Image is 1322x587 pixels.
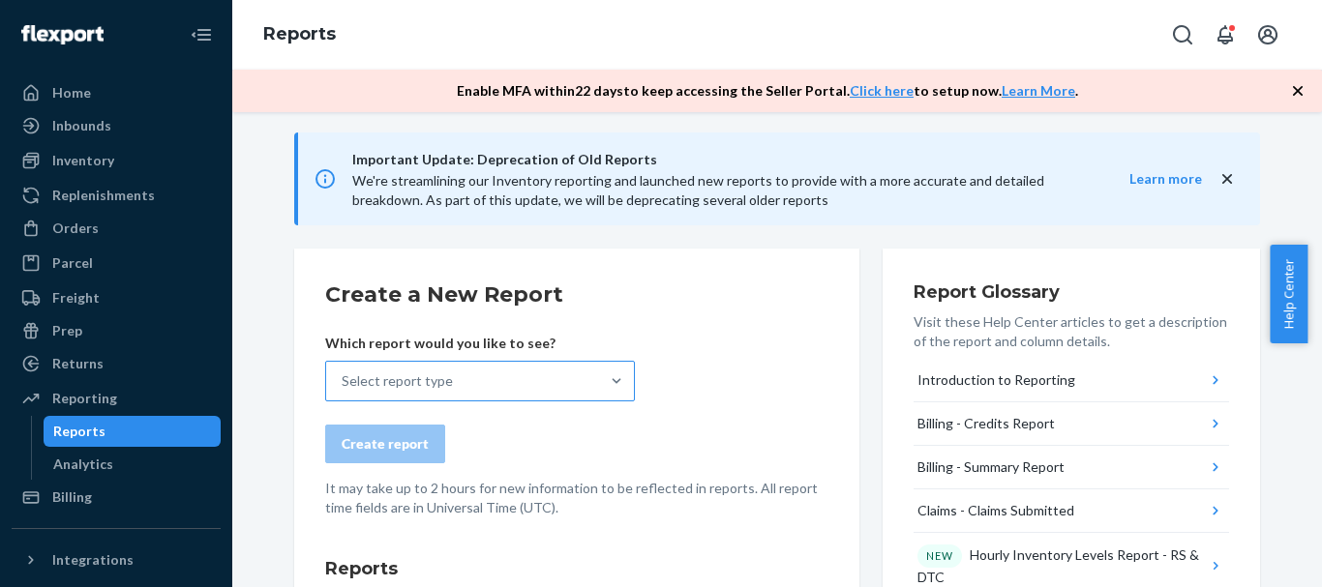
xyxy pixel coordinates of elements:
a: Parcel [12,248,221,279]
div: Analytics [53,455,113,474]
a: Reporting [12,383,221,414]
a: Returns [12,348,221,379]
a: Billing [12,482,221,513]
h3: Report Glossary [914,279,1229,305]
a: Freight [12,282,221,313]
a: Prep [12,315,221,346]
div: Reports [53,422,105,441]
div: Home [52,83,91,103]
a: Inventory [12,145,221,176]
p: Which report would you like to see? [325,334,635,353]
div: Prep [52,321,82,340]
a: Reports [44,416,222,447]
span: We're streamlining our Inventory reporting and launched new reports to provide with a more accura... [352,172,1044,208]
p: NEW [926,548,953,564]
div: Orders [52,219,99,238]
span: Important Update: Deprecation of Old Reports [352,148,1091,171]
div: Introduction to Reporting [917,370,1075,390]
div: Create report [342,434,429,454]
button: Billing - Summary Report [914,446,1229,489]
button: Introduction to Reporting [914,359,1229,402]
p: It may take up to 2 hours for new information to be reflected in reports. All report time fields ... [325,479,828,517]
a: Inbounds [12,110,221,141]
a: Reports [263,23,336,44]
button: Open notifications [1206,15,1245,54]
p: Enable MFA within 22 days to keep accessing the Seller Portal. to setup now. . [457,81,1078,101]
p: Visit these Help Center articles to get a description of the report and column details. [914,312,1229,351]
h2: Create a New Report [325,279,828,310]
div: Billing [52,487,92,507]
div: Claims - Claims Submitted [917,501,1074,520]
button: Help Center [1270,245,1307,343]
a: Analytics [44,449,222,480]
div: Billing - Credits Report [917,414,1055,433]
a: Replenishments [12,180,221,211]
button: close [1217,169,1237,190]
button: Open Search Box [1163,15,1202,54]
div: Parcel [52,253,93,273]
div: Freight [52,288,100,308]
div: Inbounds [52,116,111,135]
button: Open account menu [1248,15,1287,54]
button: Integrations [12,544,221,575]
div: Returns [52,354,104,373]
div: Reporting [52,389,117,408]
div: Replenishments [52,186,155,205]
a: Click here [850,82,914,99]
div: Select report type [342,371,453,391]
button: Create report [325,425,445,463]
img: Flexport logo [21,25,104,44]
a: Orders [12,213,221,244]
div: Inventory [52,151,114,170]
ol: breadcrumbs [248,7,351,63]
button: Billing - Credits Report [914,402,1229,446]
button: Close Navigation [182,15,221,54]
button: Claims - Claims Submitted [914,489,1229,533]
div: Billing - Summary Report [917,457,1065,477]
div: Integrations [52,550,134,570]
a: Home [12,77,221,108]
button: Learn more [1091,169,1202,189]
a: Learn More [1002,82,1075,99]
h3: Reports [325,556,828,581]
div: Hourly Inventory Levels Report - RS & DTC [917,544,1207,587]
